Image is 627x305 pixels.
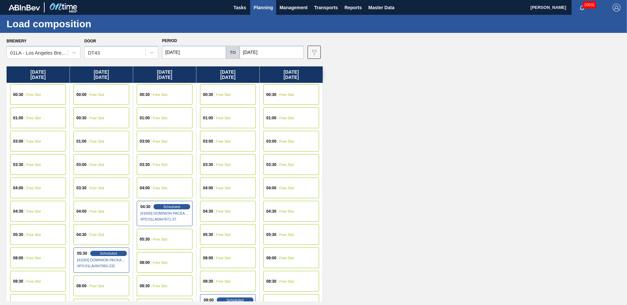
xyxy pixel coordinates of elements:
span: [41593] DOMINION PACKAGING, INC. - 0008325026 [77,258,126,262]
span: Free Slot [216,93,231,97]
span: 05:30 [13,233,23,237]
span: 01:00 [266,116,276,120]
span: Free Slot [90,93,104,97]
span: Free Slot [279,233,294,237]
span: Free Slot [216,233,231,237]
span: 08:00 [76,284,87,288]
span: 05:30 [266,233,276,237]
span: Free Slot [26,233,41,237]
span: 03:00 [266,139,276,143]
span: 08:30 [266,279,276,283]
span: Free Slot [153,93,168,97]
span: 04:00 [266,186,276,190]
span: 05:30 [140,237,150,241]
input: mm/dd/yyyy [162,46,226,59]
span: Free Slot [90,186,104,190]
span: Free Slot [26,139,41,143]
span: Free Slot [90,233,104,237]
span: 04:30 [266,209,276,213]
span: 05:30 [77,251,87,255]
span: Free Slot [216,139,231,143]
span: Free Slot [153,261,168,265]
span: 00:30 [203,93,213,97]
button: Notifications [572,3,593,12]
span: 09:00 [204,298,214,302]
span: Free Slot [279,139,294,143]
span: 00:30 [140,93,150,97]
span: Free Slot [26,256,41,260]
span: 00:00 [76,93,87,97]
span: 03:30 [13,163,23,167]
span: 04:30 [140,205,151,209]
span: Free Slot [90,116,104,120]
span: 03:30 [266,163,276,167]
span: Free Slot [279,186,294,190]
span: 03:30 [203,163,213,167]
span: 01:00 [76,139,87,143]
span: 00:30 [76,116,87,120]
div: 01LA - Los Angeles Brewery [10,50,69,56]
span: 04:00 [13,186,23,190]
span: Free Slot [153,116,168,120]
span: 08:30 [140,284,150,288]
h5: to [230,50,236,55]
span: Period [162,38,177,43]
span: 08:00 [13,256,23,260]
span: Planning [253,4,273,12]
div: DT43 [88,50,100,56]
span: 10031 [583,1,596,9]
span: 08:00 [140,261,150,265]
span: Free Slot [90,139,104,143]
span: Free Slot [153,186,168,190]
span: Free Slot [216,186,231,190]
span: Free Slot [279,116,294,120]
span: 03:30 [76,186,87,190]
span: Free Slot [26,93,41,97]
span: 04:00 [140,186,150,190]
label: Door [84,39,96,43]
span: Free Slot [26,279,41,283]
input: mm/dd/yyyy [240,46,304,59]
span: 01:00 [140,116,150,120]
span: Free Slot [26,116,41,120]
span: Free Slot [153,139,168,143]
span: Management [279,4,308,12]
span: 08:00 [203,256,213,260]
span: 00:30 [13,93,23,97]
span: # PO : 01LA0947660-232 [77,262,126,270]
span: Free Slot [216,163,231,167]
span: 08:00 [266,256,276,260]
span: Reports [344,4,362,12]
span: Free Slot [26,163,41,167]
div: [DATE] [DATE] [133,66,196,83]
span: Free Slot [216,116,231,120]
span: Free Slot [153,237,168,241]
span: 04:00 [76,209,87,213]
span: 01:00 [13,116,23,120]
span: 04:30 [13,209,23,213]
span: 03:00 [203,139,213,143]
h1: Load composition [7,20,123,28]
span: Free Slot [279,209,294,213]
div: [DATE] [DATE] [260,66,323,83]
span: Free Slot [90,209,104,213]
span: 03:00 [76,163,87,167]
span: 00:30 [266,93,276,97]
span: 04:30 [76,233,87,237]
span: 03:00 [140,139,150,143]
span: Free Slot [279,279,294,283]
span: Free Slot [26,186,41,190]
span: Free Slot [216,256,231,260]
img: TNhmsLtSVTkK8tSr43FrP2fwEKptu5GPRR3wAAAABJRU5ErkJggg== [9,5,40,11]
span: Free Slot [216,279,231,283]
span: Free Slot [279,93,294,97]
span: [41650] DOMINION PACKAGING, INC. - 0008325026 [140,211,190,215]
span: 04:00 [203,186,213,190]
span: Free Slot [26,209,41,213]
span: 08:30 [203,279,213,283]
span: Free Slot [153,284,168,288]
span: 03:30 [140,163,150,167]
div: [DATE] [DATE] [7,66,70,83]
div: [DATE] [DATE] [196,66,259,83]
span: # PO : 01LA0947671-37 [140,215,190,223]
